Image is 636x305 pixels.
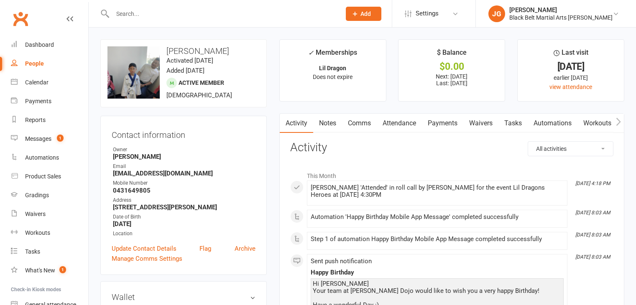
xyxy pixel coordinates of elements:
[311,213,564,221] div: Automation 'Happy Birthday Mobile App Message' completed successfully
[112,127,255,140] h3: Contact information
[25,60,44,67] div: People
[112,292,255,302] h3: Wallet
[113,163,255,170] div: Email
[313,114,342,133] a: Notes
[113,203,255,211] strong: [STREET_ADDRESS][PERSON_NAME]
[406,62,497,71] div: $0.00
[112,244,176,254] a: Update Contact Details
[25,267,55,274] div: What's New
[11,92,88,111] a: Payments
[416,4,439,23] span: Settings
[311,184,564,198] div: [PERSON_NAME] 'Attended' in roll call by [PERSON_NAME] for the event Lil Dragons Heroes at [DATE]...
[113,187,255,194] strong: 0431649805
[113,146,255,154] div: Owner
[107,46,160,99] img: image1683094690.png
[549,84,592,90] a: view attendance
[575,232,610,238] i: [DATE] 8:03 AM
[437,47,467,62] div: $ Balance
[166,57,213,64] time: Activated [DATE]
[463,114,498,133] a: Waivers
[166,67,204,74] time: Added [DATE]
[10,8,31,29] a: Clubworx
[377,114,422,133] a: Attendance
[25,98,51,104] div: Payments
[11,54,88,73] a: People
[528,114,577,133] a: Automations
[25,79,49,86] div: Calendar
[308,49,314,57] i: ✓
[11,111,88,130] a: Reports
[113,153,255,160] strong: [PERSON_NAME]
[25,211,46,217] div: Waivers
[235,244,255,254] a: Archive
[179,79,224,86] span: Active member
[25,154,59,161] div: Automations
[575,210,610,216] i: [DATE] 8:03 AM
[313,74,352,80] span: Does not expire
[311,269,564,276] div: Happy Birthday
[290,141,613,154] h3: Activity
[11,36,88,54] a: Dashboard
[59,266,66,273] span: 1
[509,6,613,14] div: [PERSON_NAME]
[311,236,564,243] div: Step 1 of automation Happy Birthday Mobile App Message completed successfully
[107,46,260,56] h3: [PERSON_NAME]
[319,65,346,71] strong: Lil Dragon
[11,130,88,148] a: Messages 1
[166,91,232,99] span: [DEMOGRAPHIC_DATA]
[525,73,616,82] div: earlier [DATE]
[112,254,182,264] a: Manage Comms Settings
[342,114,377,133] a: Comms
[113,213,255,221] div: Date of Birth
[113,179,255,187] div: Mobile Number
[25,173,61,180] div: Product Sales
[577,114,617,133] a: Workouts
[308,47,357,63] div: Memberships
[575,180,610,186] i: [DATE] 4:18 PM
[509,14,613,21] div: Black Belt Martial Arts [PERSON_NAME]
[25,41,54,48] div: Dashboard
[11,148,88,167] a: Automations
[113,230,255,238] div: Location
[406,73,497,86] p: Next: [DATE] Last: [DATE]
[554,47,588,62] div: Last visit
[113,220,255,228] strong: [DATE]
[280,114,313,133] a: Activity
[422,114,463,133] a: Payments
[11,261,88,280] a: What's New1
[113,170,255,177] strong: [EMAIL_ADDRESS][DOMAIN_NAME]
[25,192,49,198] div: Gradings
[11,73,88,92] a: Calendar
[25,248,40,255] div: Tasks
[110,8,335,20] input: Search...
[25,135,51,142] div: Messages
[11,205,88,224] a: Waivers
[11,242,88,261] a: Tasks
[199,244,211,254] a: Flag
[525,62,616,71] div: [DATE]
[11,167,88,186] a: Product Sales
[11,224,88,242] a: Workouts
[498,114,528,133] a: Tasks
[11,186,88,205] a: Gradings
[488,5,505,22] div: JG
[113,196,255,204] div: Address
[360,10,371,17] span: Add
[311,257,372,265] span: Sent push notification
[25,229,50,236] div: Workouts
[346,7,381,21] button: Add
[25,117,46,123] div: Reports
[57,135,64,142] span: 1
[290,167,613,180] li: This Month
[575,254,610,260] i: [DATE] 8:03 AM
